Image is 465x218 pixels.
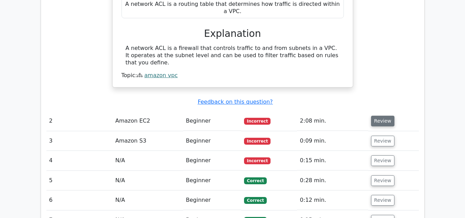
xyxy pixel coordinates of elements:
td: 0:15 min. [297,151,368,170]
td: Amazon EC2 [113,111,183,131]
td: Amazon S3 [113,131,183,151]
a: Feedback on this question? [198,98,273,105]
td: N/A [113,171,183,190]
a: amazon vpc [144,72,178,79]
span: Correct [244,197,266,204]
td: Beginner [183,151,241,170]
td: 2 [46,111,113,131]
td: 6 [46,190,113,210]
span: Incorrect [244,118,271,125]
td: Beginner [183,111,241,131]
button: Review [371,195,394,206]
td: 0:12 min. [297,190,368,210]
td: 5 [46,171,113,190]
td: N/A [113,151,183,170]
td: 2:08 min. [297,111,368,131]
div: Topic: [121,72,344,79]
td: Beginner [183,131,241,151]
span: Incorrect [244,138,271,145]
td: 0:09 min. [297,131,368,151]
button: Review [371,136,394,146]
button: Review [371,155,394,166]
td: 4 [46,151,113,170]
td: Beginner [183,190,241,210]
td: 0:28 min. [297,171,368,190]
button: Review [371,116,394,126]
span: Correct [244,177,266,184]
span: Incorrect [244,157,271,164]
td: 3 [46,131,113,151]
td: Beginner [183,171,241,190]
td: N/A [113,190,183,210]
button: Review [371,175,394,186]
div: A network ACL is a firewall that controls traffic to and from subnets in a VPC. It operates at th... [126,45,340,66]
h3: Explanation [126,28,340,40]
